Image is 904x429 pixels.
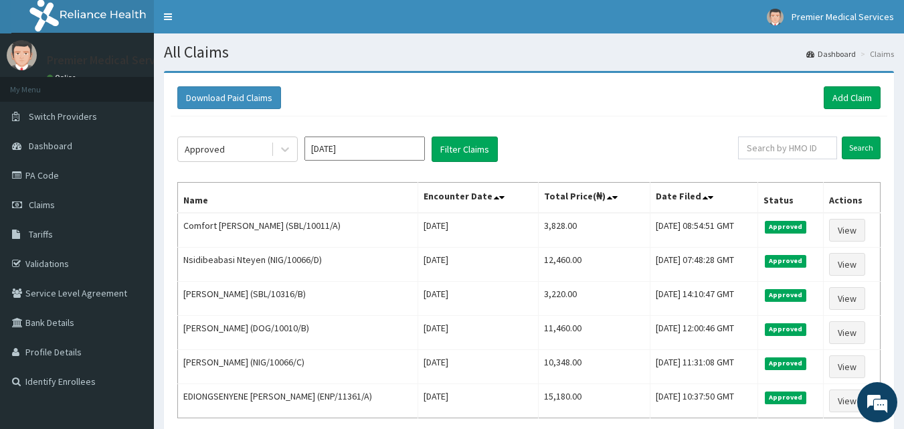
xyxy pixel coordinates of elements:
[47,54,176,66] p: Premier Medical Services
[765,357,807,369] span: Approved
[178,183,418,213] th: Name
[765,255,807,267] span: Approved
[650,282,757,316] td: [DATE] 14:10:47 GMT
[765,289,807,301] span: Approved
[824,86,881,109] a: Add Claim
[829,355,865,378] a: View
[539,213,650,248] td: 3,828.00
[29,199,55,211] span: Claims
[432,137,498,162] button: Filter Claims
[650,316,757,350] td: [DATE] 12:00:46 GMT
[177,86,281,109] button: Download Paid Claims
[650,384,757,418] td: [DATE] 10:37:50 GMT
[539,183,650,213] th: Total Price(₦)
[792,11,894,23] span: Premier Medical Services
[765,221,807,233] span: Approved
[178,384,418,418] td: EDIONGSENYENE [PERSON_NAME] (ENP/11361/A)
[539,350,650,384] td: 10,348.00
[164,44,894,61] h1: All Claims
[29,140,72,152] span: Dashboard
[765,392,807,404] span: Approved
[829,390,865,412] a: View
[29,228,53,240] span: Tariffs
[650,248,757,282] td: [DATE] 07:48:28 GMT
[418,384,538,418] td: [DATE]
[823,183,880,213] th: Actions
[757,183,823,213] th: Status
[539,248,650,282] td: 12,460.00
[842,137,881,159] input: Search
[418,248,538,282] td: [DATE]
[806,48,856,60] a: Dashboard
[738,137,837,159] input: Search by HMO ID
[829,287,865,310] a: View
[418,183,538,213] th: Encounter Date
[178,282,418,316] td: [PERSON_NAME] (SBL/10316/B)
[185,143,225,156] div: Approved
[178,316,418,350] td: [PERSON_NAME] (DOG/10010/B)
[304,137,425,161] input: Select Month and Year
[418,316,538,350] td: [DATE]
[650,350,757,384] td: [DATE] 11:31:08 GMT
[650,213,757,248] td: [DATE] 08:54:51 GMT
[29,110,97,122] span: Switch Providers
[767,9,784,25] img: User Image
[418,350,538,384] td: [DATE]
[7,40,37,70] img: User Image
[829,219,865,242] a: View
[178,350,418,384] td: [PERSON_NAME] (NIG/10066/C)
[829,321,865,344] a: View
[857,48,894,60] li: Claims
[829,253,865,276] a: View
[650,183,757,213] th: Date Filed
[539,316,650,350] td: 11,460.00
[178,213,418,248] td: Comfort [PERSON_NAME] (SBL/10011/A)
[539,384,650,418] td: 15,180.00
[418,282,538,316] td: [DATE]
[418,213,538,248] td: [DATE]
[178,248,418,282] td: Nsidibeabasi Nteyen (NIG/10066/D)
[47,73,79,82] a: Online
[765,323,807,335] span: Approved
[539,282,650,316] td: 3,220.00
